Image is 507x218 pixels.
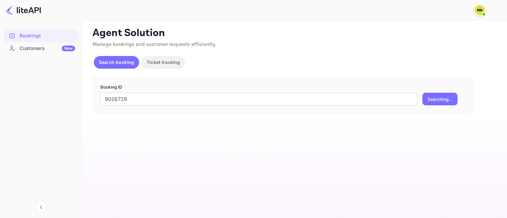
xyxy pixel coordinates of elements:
div: New [62,46,75,51]
div: Bookings [20,32,75,40]
p: Booking ID [100,84,465,90]
button: Collapse navigation [35,202,47,213]
p: Search booking [99,59,134,65]
div: CustomersNew [4,42,78,55]
p: Agent Solution [93,27,496,40]
span: Manage bookings and customer requests efficiently. [93,41,217,48]
img: N/A N/A [475,5,485,15]
p: Ticket tracking [147,59,180,65]
div: Customers [20,45,75,52]
button: Searching... [422,93,458,105]
img: LiteAPI logo [5,5,41,15]
a: CustomersNew [4,42,78,54]
a: Bookings [4,30,78,41]
input: Enter Booking ID (e.g., 63782194) [100,93,417,105]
